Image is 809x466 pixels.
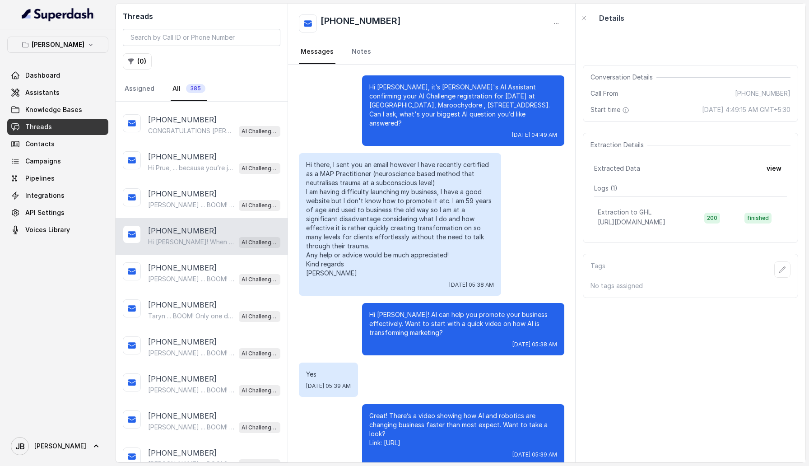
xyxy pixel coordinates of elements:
[594,164,640,173] span: Extracted Data
[350,40,373,64] a: Notes
[25,191,65,200] span: Integrations
[590,105,631,114] span: Start time
[512,131,557,139] span: [DATE] 04:49 AM
[7,205,108,221] a: API Settings
[242,164,278,173] p: AI Challenge Australia
[598,218,665,226] span: [URL][DOMAIN_NAME]
[242,201,278,210] p: AI Challenge Australia
[512,451,557,458] span: [DATE] 05:39 AM
[32,39,84,50] p: [PERSON_NAME]
[704,213,720,224] span: 200
[7,84,108,101] a: Assistants
[123,77,156,101] a: Assigned
[242,349,278,358] p: AI Challenge Australia
[7,37,108,53] button: [PERSON_NAME]
[590,261,605,278] p: Tags
[369,411,557,447] p: Great! There’s a video showing how AI and robotics are changing business faster than most expect....
[7,222,108,238] a: Voices Library
[590,281,790,290] p: No tags assigned
[242,386,278,395] p: AI Challenge Australia
[512,341,557,348] span: [DATE] 05:38 AM
[148,126,235,135] p: CONGRATULATIONS [PERSON_NAME], ... because you’re joining me at the AI Challenge, here’s pre-trai...
[148,238,235,247] p: Hi [PERSON_NAME]! When you're ready, this video shows how AI is transforming marketing and can he...
[148,349,235,358] p: [PERSON_NAME] ... BOOM! Only one day to go. Reminder it's [DATE], Registration 8:30am ​Event 9am ...
[148,410,217,421] p: [PHONE_NUMBER]
[148,312,235,321] p: Taryn ... BOOM! Only one day to go. Reminder it's [DATE], Registration 8:30am ​Event 9am till 3pm...
[171,77,207,101] a: All385
[242,238,278,247] p: AI Challenge Australia
[148,386,235,395] p: [PERSON_NAME] ... BOOM! Only one day to go. Reminder it's [DATE], Registration 8:30am ​Event 9am ...
[148,262,217,273] p: [PHONE_NUMBER]
[7,136,108,152] a: Contacts
[25,140,55,149] span: Contacts
[590,89,618,98] span: Call From
[735,89,790,98] span: [PHONE_NUMBER]
[321,14,401,33] h2: [PHONE_NUMBER]
[25,105,82,114] span: Knowledge Bases
[590,140,647,149] span: Extraction Details
[7,187,108,204] a: Integrations
[7,153,108,169] a: Campaigns
[148,200,235,210] p: [PERSON_NAME] ... BOOM! Only one day to go. Reminder it's [DATE], Registration 8:30am ​Event 9am ...
[148,163,235,172] p: Hi Prue, ... because you’re joining me at the AI Challenge, I’ve created some pre-event training ...
[744,213,772,224] span: finished
[148,447,217,458] p: [PHONE_NUMBER]
[599,13,624,23] p: Details
[123,29,280,46] input: Search by Call ID or Phone Number
[306,160,494,278] p: Hi there, I sent you an email however I have recently certified as a MAP Practitioner (neuroscien...
[7,170,108,186] a: Pipelines
[598,208,651,217] p: Extraction to GHL
[148,188,217,199] p: [PHONE_NUMBER]
[25,122,52,131] span: Threads
[25,157,61,166] span: Campaigns
[242,312,278,321] p: AI Challenge Australia
[148,336,217,347] p: [PHONE_NUMBER]
[242,423,278,432] p: AI Challenge Australia
[25,174,55,183] span: Pipelines
[702,105,790,114] span: [DATE] 4:49:15 AM GMT+5:30
[148,151,217,162] p: [PHONE_NUMBER]
[369,310,557,337] p: Hi [PERSON_NAME]! AI can help you promote your business effectively. Want to start with a quick v...
[148,275,235,284] p: [PERSON_NAME] ... BOOM! Only one day to go. Reminder it's [DATE], Registration 8:30am ​Event 9am ...
[34,442,86,451] span: [PERSON_NAME]
[299,40,335,64] a: Messages
[123,77,280,101] nav: Tabs
[148,299,217,310] p: [PHONE_NUMBER]
[25,88,60,97] span: Assistants
[123,11,280,22] h2: Threads
[761,160,787,177] button: view
[148,225,217,236] p: [PHONE_NUMBER]
[7,433,108,459] a: [PERSON_NAME]
[15,442,25,451] text: JB
[306,382,351,390] span: [DATE] 05:39 AM
[7,119,108,135] a: Threads
[242,127,278,136] p: AI Challenge Australia
[369,83,557,128] p: Hi [PERSON_NAME], it’s [PERSON_NAME]'s AI Assistant confirming your AI Challenge registration for...
[25,225,70,234] span: Voices Library
[186,84,205,93] span: 385
[25,71,60,80] span: Dashboard
[7,102,108,118] a: Knowledge Bases
[299,40,564,64] nav: Tabs
[22,7,94,22] img: light.svg
[590,73,656,82] span: Conversation Details
[594,184,787,193] p: Logs ( 1 )
[123,53,152,70] button: (0)
[148,423,235,432] p: [PERSON_NAME] ... BOOM! Only one day to go. Reminder it's [DATE], Registration 8:30am ​Event 9am ...
[148,114,217,125] p: [PHONE_NUMBER]
[148,373,217,384] p: [PHONE_NUMBER]
[449,281,494,289] span: [DATE] 05:38 AM
[306,370,351,379] p: Yes
[242,275,278,284] p: AI Challenge Australia
[7,67,108,84] a: Dashboard
[25,208,65,217] span: API Settings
